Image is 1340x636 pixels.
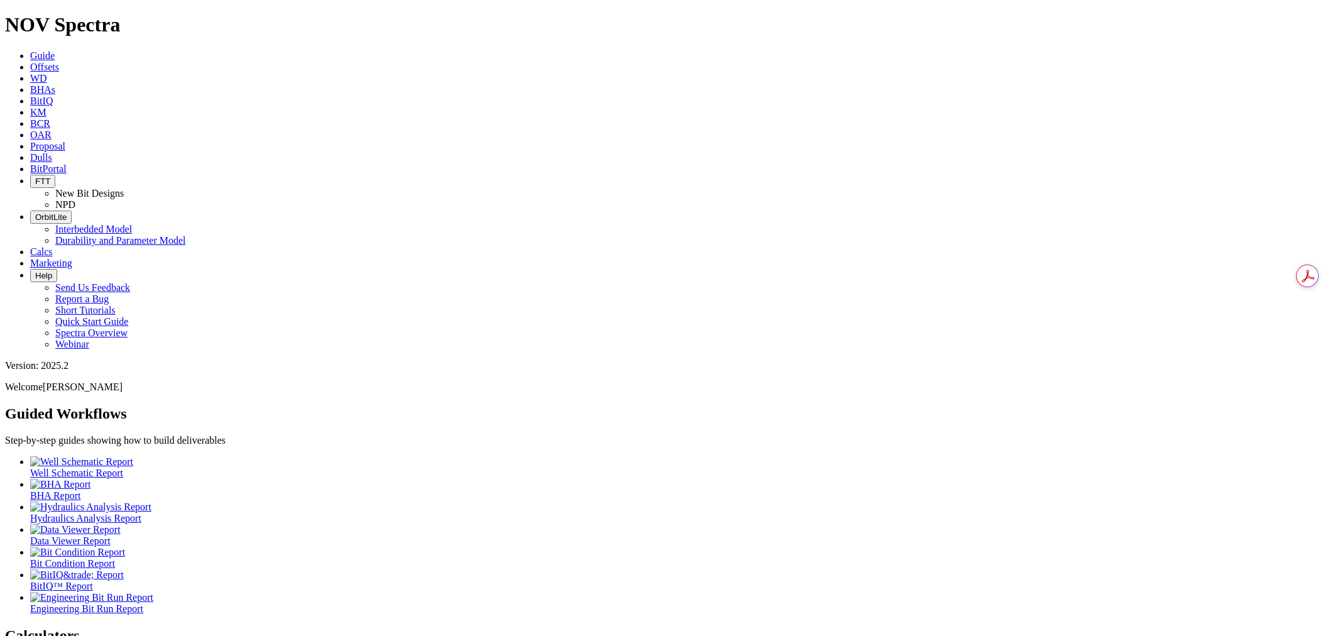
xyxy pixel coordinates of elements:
[30,62,59,72] a: Offsets
[30,479,1335,501] a: BHA Report BHA Report
[55,199,75,210] a: NPD
[5,405,1335,422] h2: Guided Workflows
[55,188,124,199] a: New Bit Designs
[30,468,123,478] span: Well Schematic Report
[55,305,116,315] a: Short Tutorials
[30,581,93,591] span: BitIQ™ Report
[30,73,47,84] a: WD
[30,524,1335,546] a: Data Viewer Report Data Viewer Report
[30,141,65,151] a: Proposal
[30,502,151,513] img: Hydraulics Analysis Report
[30,569,1335,591] a: BitIQ&trade; Report BitIQ™ Report
[55,224,132,234] a: Interbedded Model
[30,246,53,257] a: Calcs
[30,456,133,468] img: Well Schematic Report
[30,592,153,603] img: Engineering Bit Run Report
[5,13,1335,36] h1: NOV Spectra
[5,381,1335,393] p: Welcome
[30,152,52,163] a: Dulls
[30,258,72,268] a: Marketing
[30,163,67,174] a: BitPortal
[55,282,130,293] a: Send Us Feedback
[30,50,55,61] a: Guide
[30,490,80,501] span: BHA Report
[35,177,50,186] span: FTT
[30,175,55,188] button: FTT
[30,558,115,569] span: Bit Condition Report
[30,524,121,535] img: Data Viewer Report
[30,456,1335,478] a: Well Schematic Report Well Schematic Report
[30,569,124,581] img: BitIQ&trade; Report
[30,513,141,524] span: Hydraulics Analysis Report
[55,316,128,327] a: Quick Start Guide
[30,479,90,490] img: BHA Report
[55,293,109,304] a: Report a Bug
[55,339,89,349] a: Webinar
[35,212,67,222] span: OrbitLite
[30,107,46,118] a: KM
[30,547,125,558] img: Bit Condition Report
[43,381,123,392] span: [PERSON_NAME]
[30,592,1335,614] a: Engineering Bit Run Report Engineering Bit Run Report
[30,603,143,614] span: Engineering Bit Run Report
[30,84,55,95] a: BHAs
[30,547,1335,569] a: Bit Condition Report Bit Condition Report
[30,129,52,140] a: OAR
[30,211,72,224] button: OrbitLite
[35,271,52,280] span: Help
[55,235,186,246] a: Durability and Parameter Model
[5,435,1335,446] p: Step-by-step guides showing how to build deliverables
[5,360,1335,371] div: Version: 2025.2
[55,327,128,338] a: Spectra Overview
[30,502,1335,524] a: Hydraulics Analysis Report Hydraulics Analysis Report
[30,118,50,129] a: BCR
[30,269,57,282] button: Help
[30,96,53,106] a: BitIQ
[30,535,111,546] span: Data Viewer Report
